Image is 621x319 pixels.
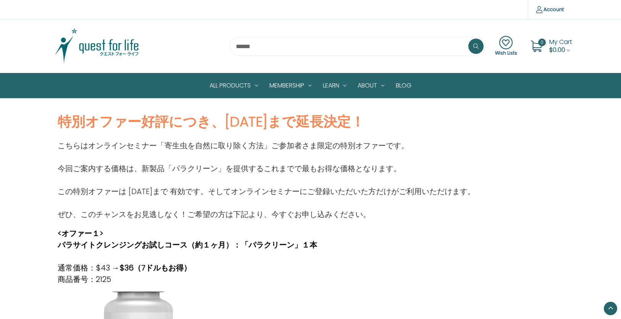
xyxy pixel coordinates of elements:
[58,163,475,174] p: 今回ご案内する価格は、新製品「パラクリーン」を提供するこれまでで最もお得な価格となります。
[58,274,317,285] p: 商品番号：2125
[549,37,572,46] span: My Cart
[58,228,103,239] strong: <オファー１>
[495,36,517,57] a: Wish Lists
[58,209,475,220] p: ぜひ、このチャンスをお見逃しなく！ご希望の方は下記より、今すぐお申し込みください。
[549,37,572,54] a: Cart with 0 items
[549,45,565,54] span: $0.00
[317,73,352,98] a: Learn
[264,73,317,98] a: Membership
[58,186,475,197] p: この特別オファーは [DATE]まで 有効です。そしてオンラインセミナーにご登録いただいた方だけがご利用いただけます。
[119,262,191,273] strong: $36（7ドルもお得）
[58,240,317,250] strong: パラサイトクレンジングお試しコース（約１ヶ月）：「パラクリーン」１本
[204,73,264,98] a: All Products
[58,140,475,151] p: こちらはオンラインセミナー「寄生虫を自然に取り除く方法」ご参加者さま限定の特別オファーです。
[58,262,317,274] p: 通常価格：$43 →
[390,73,417,98] a: Blog
[538,39,546,46] span: 0
[352,73,390,98] a: About
[49,27,145,65] img: Quest Group
[58,112,365,131] strong: 特別オファー好評につき、[DATE]まで延長決定！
